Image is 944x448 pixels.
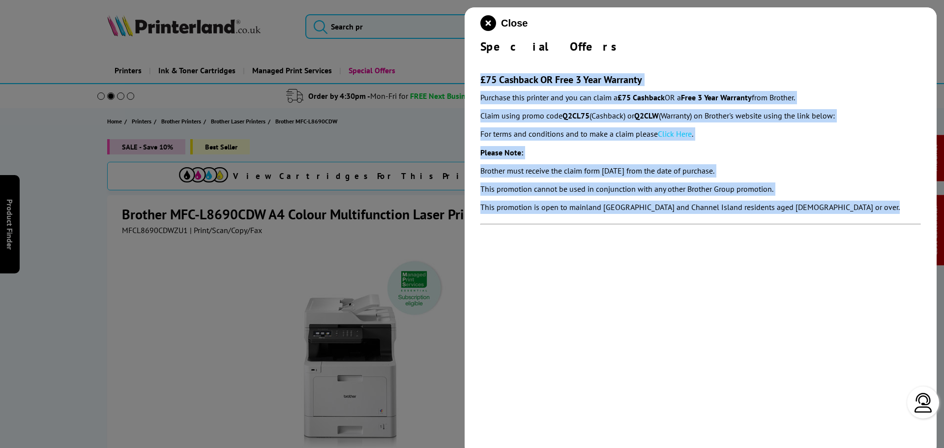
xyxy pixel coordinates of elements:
button: close modal [480,15,528,31]
strong: £75 Cashback [618,92,665,102]
p: Claim using promo code (Cashback) or (Warranty) on Brother's website using the link below: [480,109,921,122]
strong: Please Note: [480,148,523,157]
h3: £75 Cashback OR Free 3 Year Warranty [480,73,921,86]
strong: Q2CL75 [562,111,590,120]
em: This promotion cannot be used in conjunction with any other Brother Group promotion. [480,184,773,194]
img: user-headset-light.svg [914,393,933,413]
strong: Free 3 Year Warranty [681,92,752,102]
p: For terms and conditions and to make a claim please . [480,127,921,141]
em: This promotion is open to mainland [GEOGRAPHIC_DATA] and Channel Island residents aged [DEMOGRAPH... [480,202,900,212]
p: Purchase this printer and you can claim a OR a from Brother. [480,91,921,104]
em: Brother must receive the claim form [DATE] from the date of purchase. [480,166,714,176]
strong: Q2CLW [634,111,659,120]
div: Special Offers [480,39,921,54]
a: Click Here [658,129,692,139]
span: Close [501,18,528,29]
